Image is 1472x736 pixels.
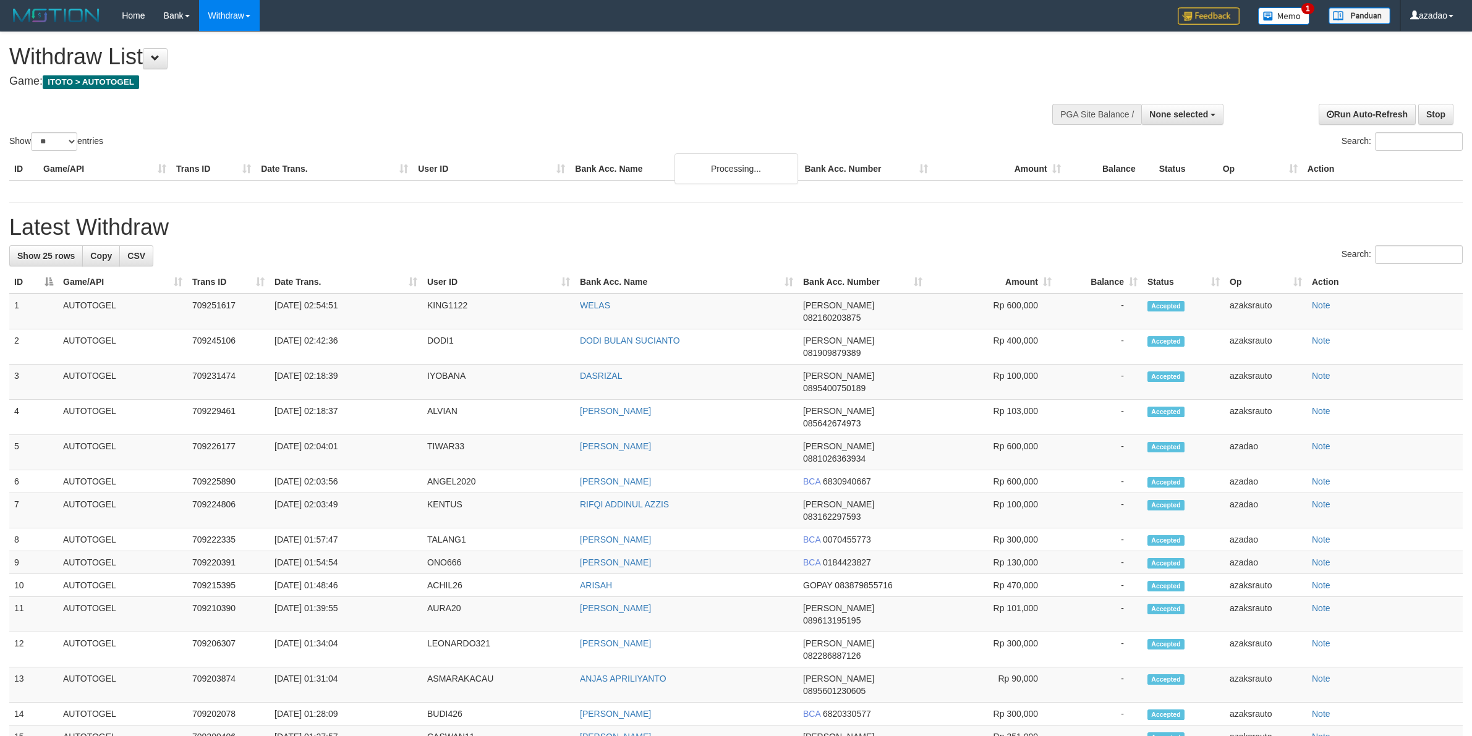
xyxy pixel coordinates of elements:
td: Rp 101,000 [927,597,1057,632]
span: Copy 0895601230605 to clipboard [803,686,866,696]
td: 13 [9,667,58,703]
th: Amount [933,158,1066,180]
td: IYOBANA [422,365,575,400]
td: 709206307 [187,632,270,667]
td: - [1057,470,1142,493]
span: Copy 0895400750189 to clipboard [803,383,866,393]
td: 709229461 [187,400,270,435]
td: 709210390 [187,597,270,632]
a: Run Auto-Refresh [1319,104,1416,125]
a: Note [1312,580,1330,590]
a: Note [1312,674,1330,683]
a: Note [1312,557,1330,567]
td: - [1057,632,1142,667]
span: Accepted [1147,336,1185,347]
td: 709231474 [187,365,270,400]
td: AUTOTOGEL [58,329,187,365]
span: [PERSON_NAME] [803,371,874,381]
span: [PERSON_NAME] [803,499,874,509]
a: Note [1312,441,1330,451]
a: Note [1312,535,1330,544]
th: ID [9,158,38,180]
th: Bank Acc. Number [799,158,932,180]
a: [PERSON_NAME] [580,557,651,567]
td: - [1057,528,1142,551]
a: Note [1312,709,1330,719]
td: azadao [1225,551,1307,574]
span: Accepted [1147,371,1185,382]
span: [PERSON_NAME] [803,300,874,310]
td: azaksrauto [1225,667,1307,703]
h1: Latest Withdraw [9,215,1463,240]
span: BCA [803,535,820,544]
td: - [1057,574,1142,597]
a: Note [1312,406,1330,416]
th: Bank Acc. Name [570,158,799,180]
a: Note [1312,476,1330,486]
span: Accepted [1147,604,1185,614]
th: Trans ID: activate to sort column ascending [187,271,270,294]
td: Rp 300,000 [927,632,1057,667]
span: CSV [127,251,145,261]
td: azaksrauto [1225,703,1307,725]
td: azadao [1225,528,1307,551]
span: 1 [1301,3,1314,14]
td: Rp 100,000 [927,365,1057,400]
a: [PERSON_NAME] [580,406,651,416]
select: Showentries [31,132,77,151]
a: [PERSON_NAME] [580,709,651,719]
span: Accepted [1147,535,1185,546]
td: Rp 600,000 [927,435,1057,470]
span: Accepted [1147,442,1185,452]
td: 709203874 [187,667,270,703]
td: - [1057,493,1142,528]
td: ONO666 [422,551,575,574]
a: Note [1312,499,1330,509]
td: AUTOTOGEL [58,551,187,574]
a: ARISAH [580,580,612,590]
th: Balance [1066,158,1154,180]
button: None selected [1141,104,1223,125]
td: Rp 300,000 [927,528,1057,551]
span: Copy 6830940667 to clipboard [823,476,871,486]
td: AUTOTOGEL [58,528,187,551]
th: Action [1307,271,1463,294]
span: Show 25 rows [17,251,75,261]
a: [PERSON_NAME] [580,441,651,451]
td: 709220391 [187,551,270,574]
div: PGA Site Balance / [1052,104,1141,125]
td: ANGEL2020 [422,470,575,493]
td: 709222335 [187,528,270,551]
td: [DATE] 02:03:56 [270,470,422,493]
td: Rp 470,000 [927,574,1057,597]
th: Bank Acc. Name: activate to sort column ascending [575,271,798,294]
td: [DATE] 02:18:37 [270,400,422,435]
th: Trans ID [171,158,256,180]
img: panduan.png [1329,7,1390,24]
td: [DATE] 01:31:04 [270,667,422,703]
a: RIFQI ADDINUL AZZIS [580,499,669,509]
span: Copy [90,251,112,261]
td: - [1057,365,1142,400]
td: AUTOTOGEL [58,574,187,597]
td: Rp 100,000 [927,493,1057,528]
span: Copy 089613195195 to clipboard [803,615,861,625]
span: GOPAY [803,580,832,590]
span: BCA [803,709,820,719]
span: Accepted [1147,674,1185,685]
td: 11 [9,597,58,632]
th: Status: activate to sort column ascending [1142,271,1225,294]
span: Copy 082286887126 to clipboard [803,651,861,661]
td: KING1122 [422,294,575,329]
a: Stop [1418,104,1453,125]
h1: Withdraw List [9,44,969,69]
td: azaksrauto [1225,294,1307,329]
a: Copy [82,245,120,266]
td: 3 [9,365,58,400]
td: [DATE] 01:57:47 [270,528,422,551]
a: WELAS [580,300,610,310]
th: Status [1154,158,1218,180]
td: azaksrauto [1225,400,1307,435]
img: Feedback.jpg [1178,7,1240,25]
a: Note [1312,603,1330,613]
